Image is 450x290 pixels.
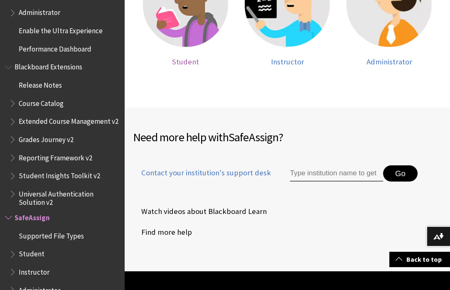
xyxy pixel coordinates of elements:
span: Extended Course Management v2 [19,115,118,126]
span: Grades Journey v2 [19,133,74,144]
span: Supported File Types [19,229,84,240]
a: Contact your institution's support desk [133,167,271,188]
span: Administrator [366,57,412,66]
a: Find more help [133,226,192,238]
h2: Need more help with ? [133,128,442,146]
span: Contact your institution's support desk [133,167,271,178]
span: SafeAssign [15,211,50,222]
a: Watch videos about Blackboard Learn [133,205,267,218]
span: Universal Authentication Solution v2 [19,187,119,206]
span: Release Notes [19,78,62,89]
input: Type institution name to get support [290,165,383,182]
span: Student [172,57,199,66]
span: SafeAssign [229,130,278,145]
span: Student [19,247,44,258]
span: Performance Dashboard [19,42,91,53]
span: Course Catalog [19,96,64,108]
span: Student Insights Toolkit v2 [19,169,100,180]
span: Administrator [19,6,60,17]
span: Instructor [271,57,304,66]
button: Go [383,165,418,182]
span: Reporting Framework v2 [19,151,92,162]
nav: Book outline for Blackboard Extensions [5,60,120,207]
a: Back to top [389,252,450,267]
span: Enable the Ultra Experience [19,24,103,35]
span: Blackboard Extensions [15,60,82,71]
span: Instructor [19,265,49,276]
